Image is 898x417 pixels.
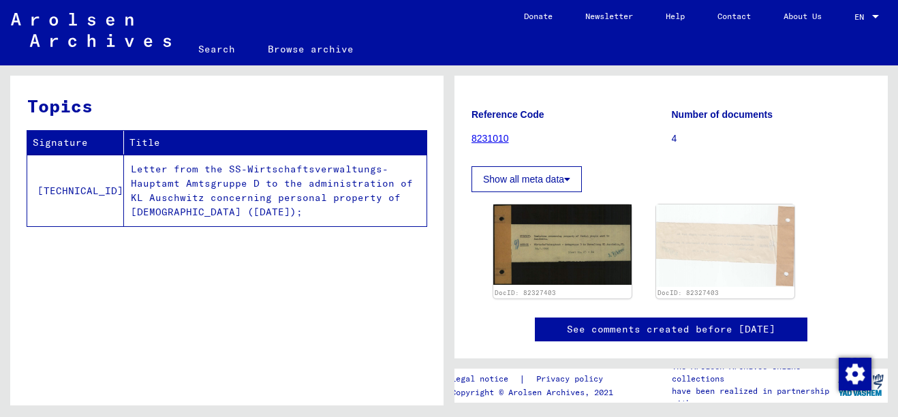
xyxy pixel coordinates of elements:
img: yv_logo.png [835,368,886,402]
b: Number of documents [672,109,773,120]
a: DocID: 82327403 [657,289,719,296]
span: EN [854,12,869,22]
h3: Topics [27,93,426,119]
td: [TECHNICAL_ID] [27,155,124,226]
button: Show all meta data [471,166,582,192]
p: 4 [672,132,871,146]
a: Search [182,33,251,65]
img: Arolsen_neg.svg [11,13,171,47]
p: have been realized in partnership with [672,385,834,410]
div: | [451,372,619,386]
p: The Arolsen Archives online collections [672,360,834,385]
a: Legal notice [451,372,519,386]
td: Letter from the SS-Wirtschaftsverwaltungs-Hauptamt Amtsgruppe D to the administration of KL Ausch... [124,155,427,226]
a: Privacy policy [525,372,619,386]
a: See comments created before [DATE] [567,322,775,337]
th: Signature [27,131,124,155]
b: Reference Code [471,109,544,120]
img: 001.jpg [493,204,632,285]
a: 8231010 [471,133,509,144]
p: Copyright © Arolsen Archives, 2021 [451,386,619,399]
th: Title [124,131,427,155]
a: Browse archive [251,33,370,65]
img: 002.jpg [656,204,794,287]
a: DocID: 82327403 [495,289,556,296]
div: Change consent [838,357,871,390]
img: Change consent [839,358,871,390]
